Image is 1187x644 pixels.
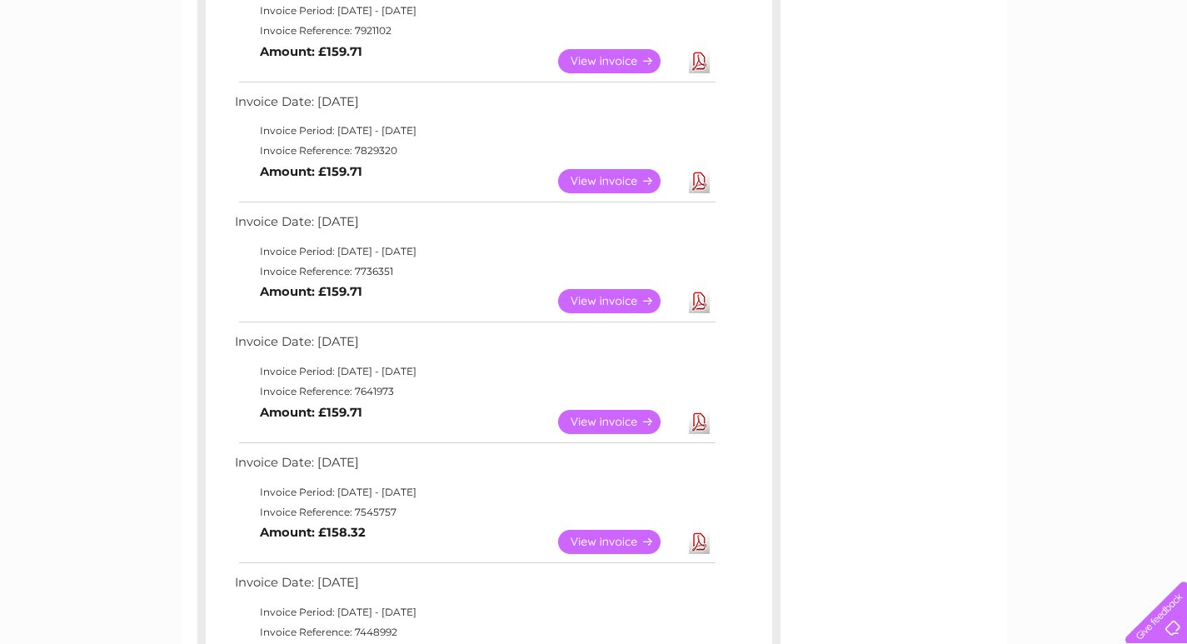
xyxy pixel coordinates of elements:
[689,169,710,193] a: Download
[894,71,925,83] a: Water
[231,331,718,362] td: Invoice Date: [DATE]
[231,452,718,482] td: Invoice Date: [DATE]
[231,602,718,622] td: Invoice Period: [DATE] - [DATE]
[260,525,366,540] b: Amount: £158.32
[982,71,1032,83] a: Telecoms
[558,530,681,554] a: View
[231,121,718,141] td: Invoice Period: [DATE] - [DATE]
[260,405,362,420] b: Amount: £159.71
[231,1,718,21] td: Invoice Period: [DATE] - [DATE]
[42,43,127,94] img: logo.png
[689,289,710,313] a: Download
[231,502,718,522] td: Invoice Reference: 7545757
[231,21,718,41] td: Invoice Reference: 7921102
[1042,71,1066,83] a: Blog
[231,482,718,502] td: Invoice Period: [DATE] - [DATE]
[231,262,718,282] td: Invoice Reference: 7736351
[558,410,681,434] a: View
[558,289,681,313] a: View
[231,572,718,602] td: Invoice Date: [DATE]
[689,49,710,73] a: Download
[231,91,718,122] td: Invoice Date: [DATE]
[231,242,718,262] td: Invoice Period: [DATE] - [DATE]
[873,8,988,29] a: 0333 014 3131
[558,169,681,193] a: View
[689,530,710,554] a: Download
[260,164,362,179] b: Amount: £159.71
[231,211,718,242] td: Invoice Date: [DATE]
[935,71,972,83] a: Energy
[689,410,710,434] a: Download
[231,141,718,161] td: Invoice Reference: 7829320
[1133,71,1172,83] a: Log out
[260,44,362,59] b: Amount: £159.71
[1076,71,1117,83] a: Contact
[231,362,718,382] td: Invoice Period: [DATE] - [DATE]
[260,284,362,299] b: Amount: £159.71
[231,382,718,402] td: Invoice Reference: 7641973
[558,49,681,73] a: View
[201,9,988,81] div: Clear Business is a trading name of Verastar Limited (registered in [GEOGRAPHIC_DATA] No. 3667643...
[231,622,718,642] td: Invoice Reference: 7448992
